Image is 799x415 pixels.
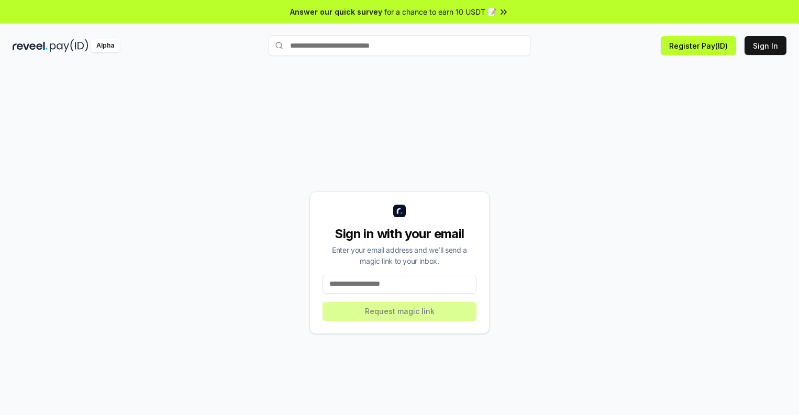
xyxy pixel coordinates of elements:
button: Register Pay(ID) [661,36,736,55]
img: logo_small [393,205,406,217]
span: Answer our quick survey [290,6,382,17]
button: Sign In [745,36,786,55]
div: Enter your email address and we’ll send a magic link to your inbox. [323,244,476,266]
span: for a chance to earn 10 USDT 📝 [384,6,496,17]
img: pay_id [50,39,88,52]
img: reveel_dark [13,39,48,52]
div: Sign in with your email [323,226,476,242]
div: Alpha [91,39,120,52]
